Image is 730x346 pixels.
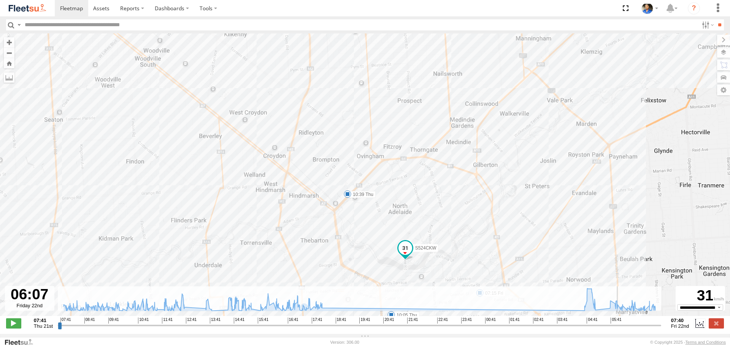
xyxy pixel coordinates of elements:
[288,318,298,324] span: 16:41
[391,312,419,319] label: 10:05 Thu
[709,318,724,328] label: Close
[312,318,322,324] span: 17:41
[509,318,520,324] span: 01:41
[677,287,724,304] div: 31
[359,318,370,324] span: 19:41
[671,318,689,323] strong: 07:40
[587,318,597,324] span: 04:41
[717,85,730,95] label: Map Settings
[330,340,359,344] div: Version: 306.00
[4,58,14,68] button: Zoom Home
[650,340,726,344] div: © Copyright 2025 -
[138,318,149,324] span: 10:41
[415,245,436,251] span: S524CKW
[6,318,21,328] label: Play/Stop
[348,191,376,198] label: 10:39 Thu
[4,37,14,47] button: Zoom in
[84,318,95,324] span: 08:41
[639,3,661,14] div: Matt Draper
[437,318,448,324] span: 22:41
[557,318,568,324] span: 03:41
[533,318,544,324] span: 02:41
[60,318,71,324] span: 07:41
[406,316,435,322] label: 08:10 Thu
[258,318,268,324] span: 15:41
[485,318,496,324] span: 00:41
[34,323,53,329] span: Thu 21st Aug 2025
[108,318,119,324] span: 09:41
[8,3,47,13] img: fleetsu-logo-horizontal.svg
[234,318,244,324] span: 14:41
[4,47,14,58] button: Zoom out
[383,318,394,324] span: 20:41
[688,2,700,14] i: ?
[4,72,14,83] label: Measure
[16,19,22,30] label: Search Query
[34,318,53,323] strong: 07:41
[210,318,221,324] span: 13:41
[186,318,197,324] span: 12:41
[336,318,346,324] span: 18:41
[461,318,472,324] span: 23:41
[4,338,39,346] a: Visit our Website
[671,323,689,329] span: Fri 22nd Aug 2025
[611,318,621,324] span: 05:41
[162,318,173,324] span: 11:41
[686,340,726,344] a: Terms and Conditions
[699,19,715,30] label: Search Filter Options
[407,318,418,324] span: 21:41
